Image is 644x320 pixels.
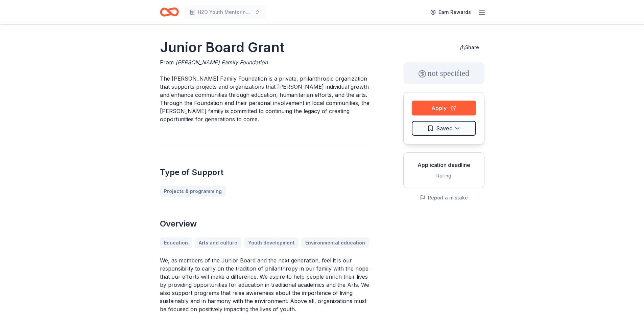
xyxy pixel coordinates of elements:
[175,59,268,66] span: [PERSON_NAME] Family Foundation
[160,167,371,178] h2: Type of Support
[420,194,468,202] button: Report a mistake
[465,44,479,50] span: Share
[454,41,484,54] button: Share
[436,124,453,133] span: Saved
[160,256,371,313] p: We, as members of the Junior Board and the next generation, feel it is our responsibility to carr...
[403,62,484,84] div: not specified
[184,5,265,19] button: H2O Youth Mentoring Program
[412,121,476,136] button: Saved
[409,161,479,169] div: Application deadline
[198,8,252,16] span: H2O Youth Mentoring Program
[409,172,479,180] div: Rolling
[160,186,226,197] a: Projects & programming
[160,218,371,229] h2: Overview
[160,38,371,57] h1: Junior Board Grant
[160,74,371,123] p: The [PERSON_NAME] Family Foundation is a private, philanthropic organization that supports projec...
[160,58,371,66] div: From
[426,6,475,18] a: Earn Rewards
[412,101,476,115] button: Apply
[160,4,179,20] a: Home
